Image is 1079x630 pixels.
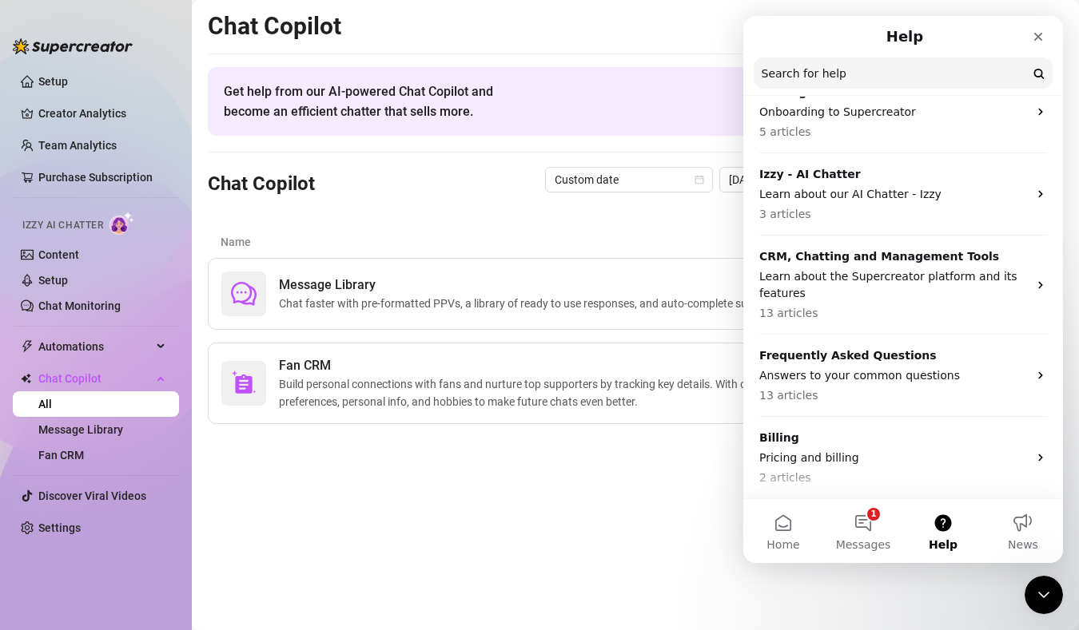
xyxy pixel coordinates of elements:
[22,218,103,233] span: Izzy AI Chatter
[208,172,315,197] h3: Chat Copilot
[38,398,52,410] a: All
[221,233,986,251] article: Name
[38,164,166,190] a: Purchase Subscription
[695,175,704,184] span: calendar
[38,101,166,126] a: Creator Analytics
[109,212,134,235] img: AI Chatter
[38,423,123,436] a: Message Library
[38,299,121,312] a: Chat Monitoring
[21,373,31,384] img: Chat Copilot
[38,334,152,359] span: Automations
[729,171,820,188] input: Start date
[279,295,865,312] span: Chat faster with pre-formatted PPVs, a library of ready to use responses, and auto-complete sugge...
[1025,576,1063,614] iframe: Intercom live chat
[38,274,68,287] a: Setup
[279,275,865,295] span: Message Library
[38,489,146,502] a: Discover Viral Videos
[555,168,703,192] span: Custom date
[231,370,257,396] img: svg%3e
[38,366,152,391] span: Chat Copilot
[279,375,985,410] span: Build personal connections with fans and nurture top supporters by tracking key details. With one...
[21,340,34,353] span: thunderbolt
[38,75,68,88] a: Setup
[224,81,532,121] span: Get help from our AI-powered Chat Copilot and become an efficient chatter that sells more.
[208,11,1063,42] h2: Chat Copilot
[38,248,79,261] a: Content
[279,356,985,375] span: Fan CRM
[38,521,81,534] a: Settings
[231,281,257,307] span: comment
[13,38,133,54] img: logo-BBDzfeDw.svg
[38,449,84,462] a: Fan CRM
[38,139,117,152] a: Team Analytics
[743,16,1063,563] iframe: Intercom live chat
